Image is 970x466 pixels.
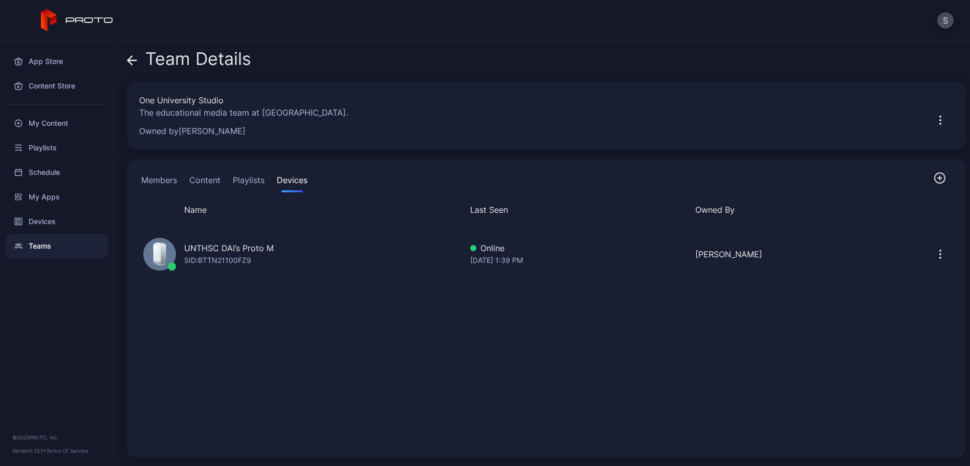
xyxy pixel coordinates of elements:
div: [PERSON_NAME] [695,248,912,260]
button: S [937,12,954,29]
div: SID: BTTN21100FZ9 [184,254,251,267]
a: Schedule [6,160,108,185]
div: [DATE] 1:39 PM [470,254,687,267]
a: Terms Of Service [46,448,89,454]
div: Online [470,242,687,254]
div: UNTHSC DAI’s Proto M [184,242,274,254]
button: Members [139,172,179,192]
div: Owned By [695,204,912,216]
a: My Content [6,111,108,136]
div: © 2025 PROTO, Inc. [12,433,102,441]
button: Devices [275,172,310,192]
a: App Store [6,49,108,74]
div: Owned by [PERSON_NAME] [139,125,915,137]
div: The educational media team at [GEOGRAPHIC_DATA]. [139,106,915,119]
a: Content Store [6,74,108,98]
a: Teams [6,234,108,258]
div: Team Details [127,49,251,74]
div: One University Studio [139,94,915,106]
a: My Apps [6,185,108,209]
button: Content [187,172,223,192]
div: Last Seen [470,204,687,216]
span: Version 1.13.1 • [12,448,46,454]
button: Playlists [231,172,267,192]
a: Playlists [6,136,108,160]
div: Name [139,204,462,216]
a: Devices [6,209,108,234]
